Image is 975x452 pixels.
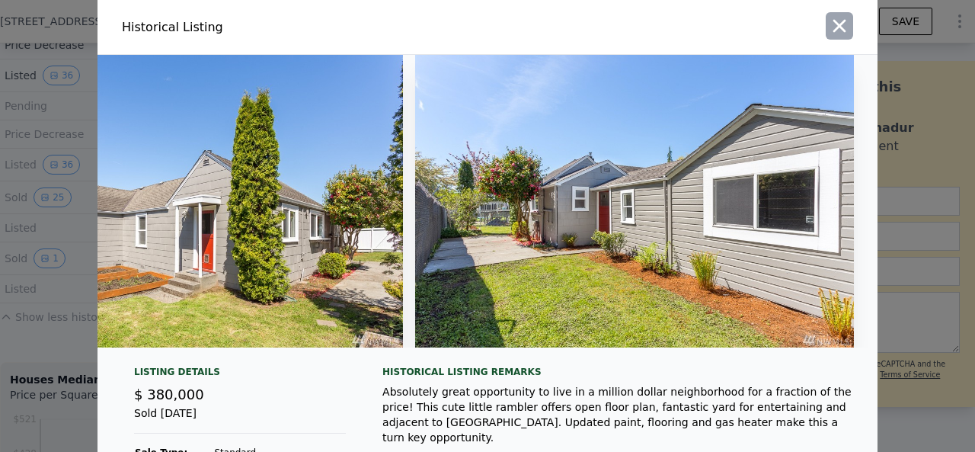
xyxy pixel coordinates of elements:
[134,406,346,434] div: Sold [DATE]
[382,366,853,378] div: Historical Listing remarks
[122,18,481,37] div: Historical Listing
[134,366,346,384] div: Listing Details
[134,386,204,402] span: $ 380,000
[382,384,853,445] div: Absolutely great opportunity to live in a million dollar neighborhood for a fraction of the price...
[415,55,854,348] img: Property Img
